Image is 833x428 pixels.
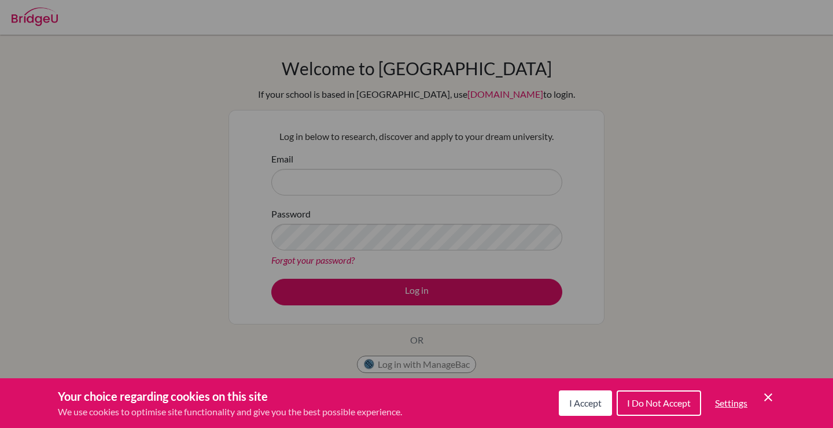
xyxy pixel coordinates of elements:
[617,390,701,416] button: I Do Not Accept
[761,390,775,404] button: Save and close
[715,397,747,408] span: Settings
[58,388,402,405] h3: Your choice regarding cookies on this site
[706,392,757,415] button: Settings
[569,397,602,408] span: I Accept
[627,397,691,408] span: I Do Not Accept
[559,390,612,416] button: I Accept
[58,405,402,419] p: We use cookies to optimise site functionality and give you the best possible experience.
